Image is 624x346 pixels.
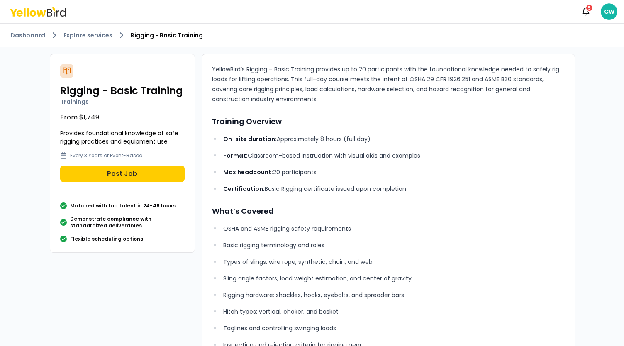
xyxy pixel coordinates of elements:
[223,290,564,300] p: Rigging hardware: shackles, hooks, eyebolts, and spreader bars
[70,236,143,242] p: Flexible scheduling options
[212,205,565,217] h3: What’s Covered
[212,64,565,104] p: YellowBird’s Rigging – Basic Training provides up to 20 participants with the foundational knowle...
[223,323,564,333] p: Taglines and controlling swinging loads
[10,30,614,40] nav: breadcrumb
[223,151,248,160] strong: Format:
[223,224,564,234] p: OSHA and ASME rigging safety requirements
[223,134,564,144] p: Approximately 8 hours (full day)
[223,135,277,143] strong: On-site duration:
[223,240,564,250] p: Basic rigging terminology and roles
[70,216,185,229] p: Demonstrate compliance with standardized deliverables
[212,116,565,127] h3: Training Overview
[63,31,112,39] a: Explore services
[131,31,203,39] span: Rigging - Basic Training
[578,3,594,20] button: 5
[223,151,564,161] p: Classroom-based instruction with visual aids and examples
[60,166,185,182] button: Post Job
[10,31,45,39] a: Dashboard
[223,273,564,283] p: Sling angle factors, load weight estimation, and center of gravity
[223,257,564,267] p: Types of slings: wire rope, synthetic, chain, and web
[70,202,176,209] p: Matched with top talent in 24-48 hours
[60,129,185,146] p: Provides foundational knowledge of safe rigging practices and equipment use.
[601,3,617,20] span: CW
[223,307,564,317] p: Hitch types: vertical, choker, and basket
[223,168,273,176] strong: Max headcount:
[585,4,593,12] div: 5
[60,84,185,97] h2: Rigging - Basic Training
[60,97,185,106] p: Trainings
[223,167,564,177] p: 20 participants
[70,152,143,159] p: Every 3 Years or Event-Based
[60,112,185,122] p: From $1,749
[223,184,564,194] p: Basic Rigging certificate issued upon completion
[223,185,265,193] strong: Certification:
